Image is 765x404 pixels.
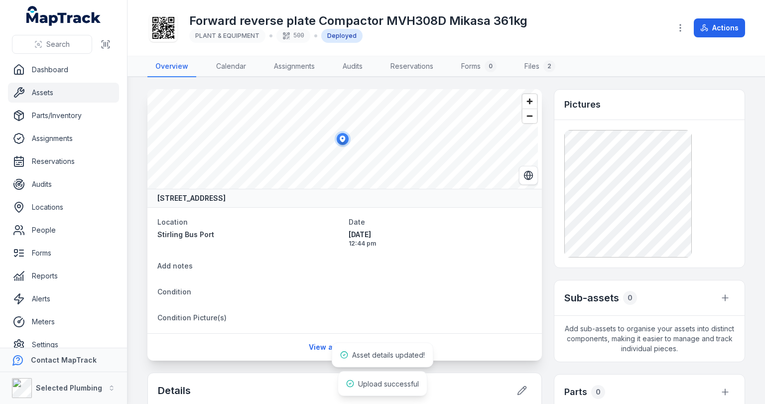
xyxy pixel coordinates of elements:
div: 0 [623,291,637,305]
strong: Selected Plumbing [36,384,102,392]
a: Assignments [266,56,323,77]
h2: Details [158,384,191,398]
canvas: Map [147,89,538,189]
strong: [STREET_ADDRESS] [157,193,226,203]
h3: Parts [564,385,587,399]
div: 500 [276,29,310,43]
a: Alerts [8,289,119,309]
button: Zoom out [522,109,537,123]
span: Search [46,39,70,49]
a: Locations [8,197,119,217]
a: People [8,220,119,240]
span: Condition [157,287,191,296]
a: Meters [8,312,119,332]
span: Condition Picture(s) [157,313,227,322]
div: 0 [591,385,605,399]
a: Reservations [382,56,441,77]
a: MapTrack [26,6,101,26]
time: 9/18/2025, 12:44:42 PM [349,230,532,248]
h1: Forward reverse plate Compactor MVH308D Mikasa 361kg [189,13,527,29]
span: Asset details updated! [352,351,425,359]
a: Overview [147,56,196,77]
span: Date [349,218,365,226]
div: 0 [485,60,497,72]
a: Dashboard [8,60,119,80]
span: Add sub-assets to organise your assets into distinct components, making it easier to manage and t... [554,316,745,362]
strong: Contact MapTrack [31,356,97,364]
a: Audits [8,174,119,194]
div: Deployed [321,29,363,43]
a: Forms0 [453,56,505,77]
span: 12:44 pm [349,240,532,248]
a: Assignments [8,129,119,148]
a: Parts/Inventory [8,106,119,126]
span: Upload successful [358,380,419,388]
span: Location [157,218,188,226]
button: Switch to Satellite View [519,166,538,185]
a: Calendar [208,56,254,77]
span: Add notes [157,262,193,270]
span: Stirling Bus Port [157,230,214,239]
a: Audits [335,56,371,77]
button: Search [12,35,92,54]
a: Settings [8,335,119,355]
span: [DATE] [349,230,532,240]
h2: Sub-assets [564,291,619,305]
span: PLANT & EQUIPMENT [195,32,259,39]
div: 2 [543,60,555,72]
button: Actions [694,18,745,37]
a: View assignment [302,338,387,357]
button: Zoom in [522,94,537,109]
a: Assets [8,83,119,103]
a: Stirling Bus Port [157,230,341,240]
a: Reports [8,266,119,286]
a: Files2 [516,56,563,77]
a: Forms [8,243,119,263]
a: Reservations [8,151,119,171]
h3: Pictures [564,98,601,112]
